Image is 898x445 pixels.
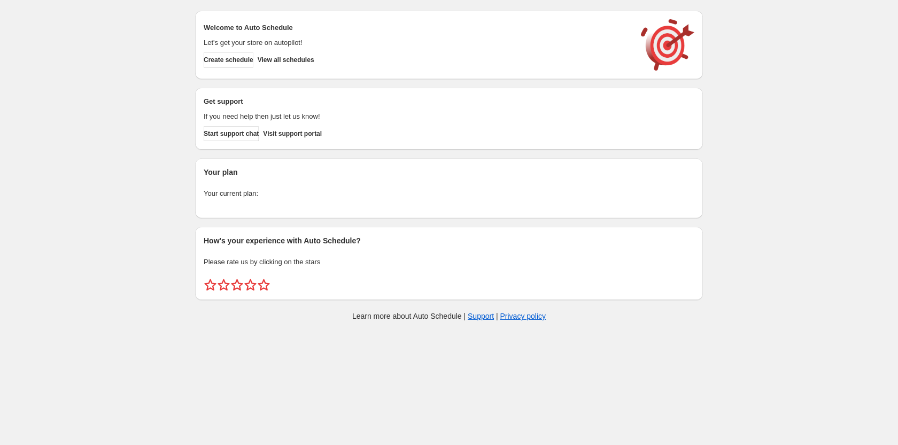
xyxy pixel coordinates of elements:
[258,52,314,67] button: View all schedules
[204,52,253,67] button: Create schedule
[263,129,322,138] span: Visit support portal
[500,312,546,320] a: Privacy policy
[468,312,494,320] a: Support
[204,111,630,122] p: If you need help then just let us know!
[204,188,694,199] p: Your current plan:
[204,257,694,267] p: Please rate us by clicking on the stars
[352,311,546,321] p: Learn more about Auto Schedule | |
[204,96,630,107] h2: Get support
[204,126,259,141] a: Start support chat
[258,56,314,64] span: View all schedules
[204,235,694,246] h2: How's your experience with Auto Schedule?
[204,22,630,33] h2: Welcome to Auto Schedule
[263,126,322,141] a: Visit support portal
[204,129,259,138] span: Start support chat
[204,37,630,48] p: Let's get your store on autopilot!
[204,167,694,178] h2: Your plan
[204,56,253,64] span: Create schedule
